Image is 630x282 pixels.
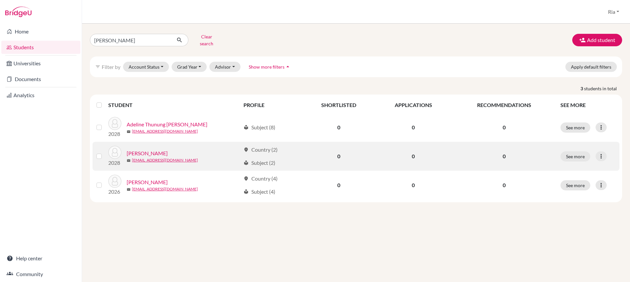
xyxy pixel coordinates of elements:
a: [EMAIL_ADDRESS][DOMAIN_NAME] [132,157,198,163]
a: Help center [1,252,80,265]
th: APPLICATIONS [375,97,451,113]
img: Owen Basuki, Jessie [108,175,121,188]
p: 2028 [108,130,121,138]
p: 0 [456,181,553,189]
i: filter_list [95,64,100,69]
th: RECOMMENDATIONS [452,97,556,113]
td: 0 [375,113,451,142]
a: [PERSON_NAME] [127,149,168,157]
a: Adeline Thunung [PERSON_NAME] [127,120,207,128]
span: local_library [243,189,249,194]
img: Bridge-U [5,7,31,17]
p: 0 [456,152,553,160]
th: SHORTLISTED [303,97,375,113]
button: Ria [605,6,622,18]
button: See more [560,180,590,190]
a: Home [1,25,80,38]
td: 0 [303,171,375,200]
a: Community [1,268,80,281]
td: 0 [375,142,451,171]
div: Country (4) [243,175,278,183]
input: Find student by name... [90,34,171,46]
span: location_on [243,147,249,152]
button: Show more filtersarrow_drop_up [243,62,297,72]
button: See more [560,151,590,162]
button: Clear search [188,32,225,49]
button: Account Status [123,62,169,72]
a: [EMAIL_ADDRESS][DOMAIN_NAME] [132,186,198,192]
a: Students [1,41,80,54]
span: location_on [243,176,249,181]
a: Documents [1,73,80,86]
img: Aureliawitz, Jessie [108,146,121,159]
span: students in total [584,85,622,92]
td: 0 [303,113,375,142]
td: 0 [375,171,451,200]
strong: 3 [580,85,584,92]
th: STUDENT [108,97,240,113]
button: Apply default filters [565,62,617,72]
span: Show more filters [249,64,284,70]
img: Adeline Thunung Pitoby, Jessie [108,117,121,130]
a: Universities [1,57,80,70]
a: [EMAIL_ADDRESS][DOMAIN_NAME] [132,128,198,134]
span: Filter by [102,64,120,70]
i: arrow_drop_up [284,63,291,70]
button: Grad Year [172,62,207,72]
p: 2026 [108,188,121,196]
span: local_library [243,125,249,130]
div: Country (2) [243,146,278,154]
button: Advisor [209,62,241,72]
span: mail [127,159,131,163]
span: mail [127,187,131,191]
div: Subject (2) [243,159,275,167]
p: 2028 [108,159,121,167]
a: [PERSON_NAME] [127,178,168,186]
span: mail [127,130,131,134]
p: 0 [456,123,553,131]
a: Analytics [1,89,80,102]
div: Subject (4) [243,188,275,196]
div: Subject (8) [243,123,275,131]
button: Add student [572,34,622,46]
th: PROFILE [240,97,303,113]
span: local_library [243,160,249,165]
th: SEE MORE [556,97,619,113]
td: 0 [303,142,375,171]
button: See more [560,122,590,133]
